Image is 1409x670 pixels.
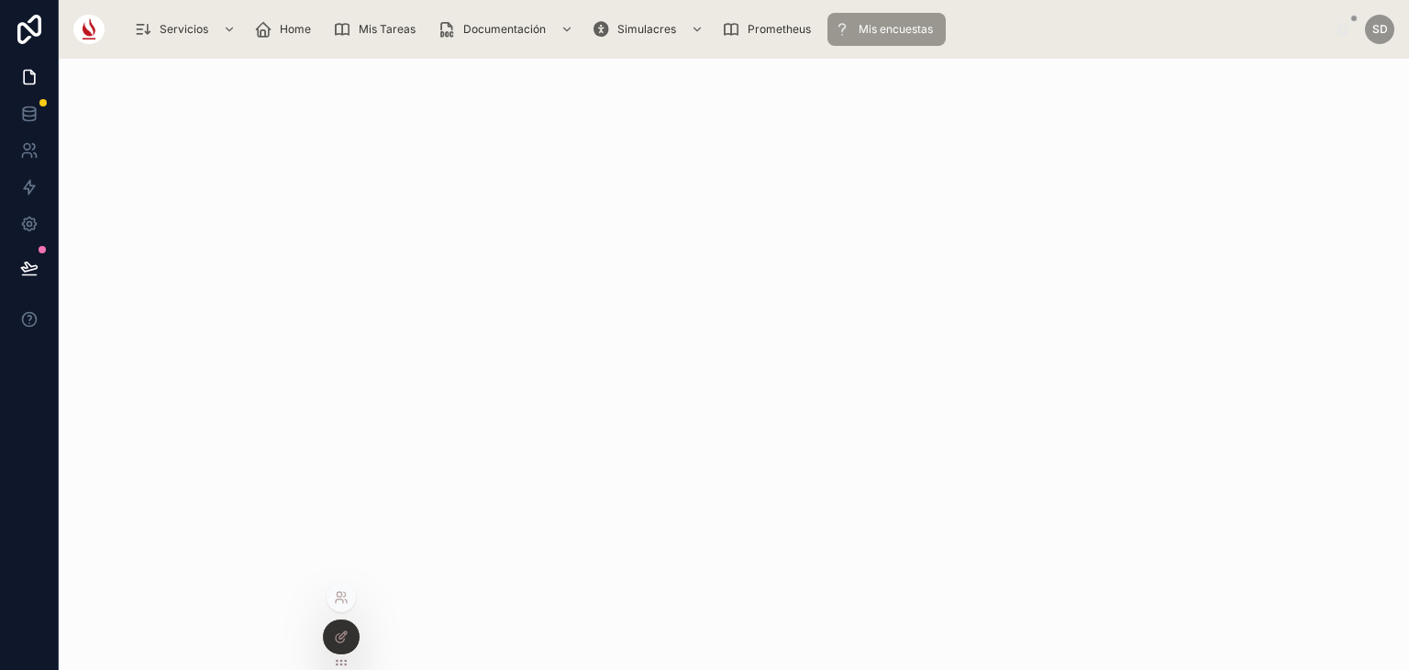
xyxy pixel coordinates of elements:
span: Mis Tareas [359,22,416,37]
span: Mis encuestas [859,22,933,37]
a: Prometheus [716,13,824,46]
span: Prometheus [748,22,811,37]
span: Home [280,22,311,37]
a: Simulacres [586,13,713,46]
span: Servicios [160,22,208,37]
a: Servicios [128,13,245,46]
span: SD [1372,22,1388,37]
span: Documentación [463,22,546,37]
img: App logo [73,15,105,44]
a: Mis Tareas [327,13,428,46]
span: Simulacres [617,22,676,37]
a: Home [249,13,324,46]
a: Mis encuestas [827,13,946,46]
div: scrollable content [119,9,1336,50]
a: Documentación [432,13,582,46]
